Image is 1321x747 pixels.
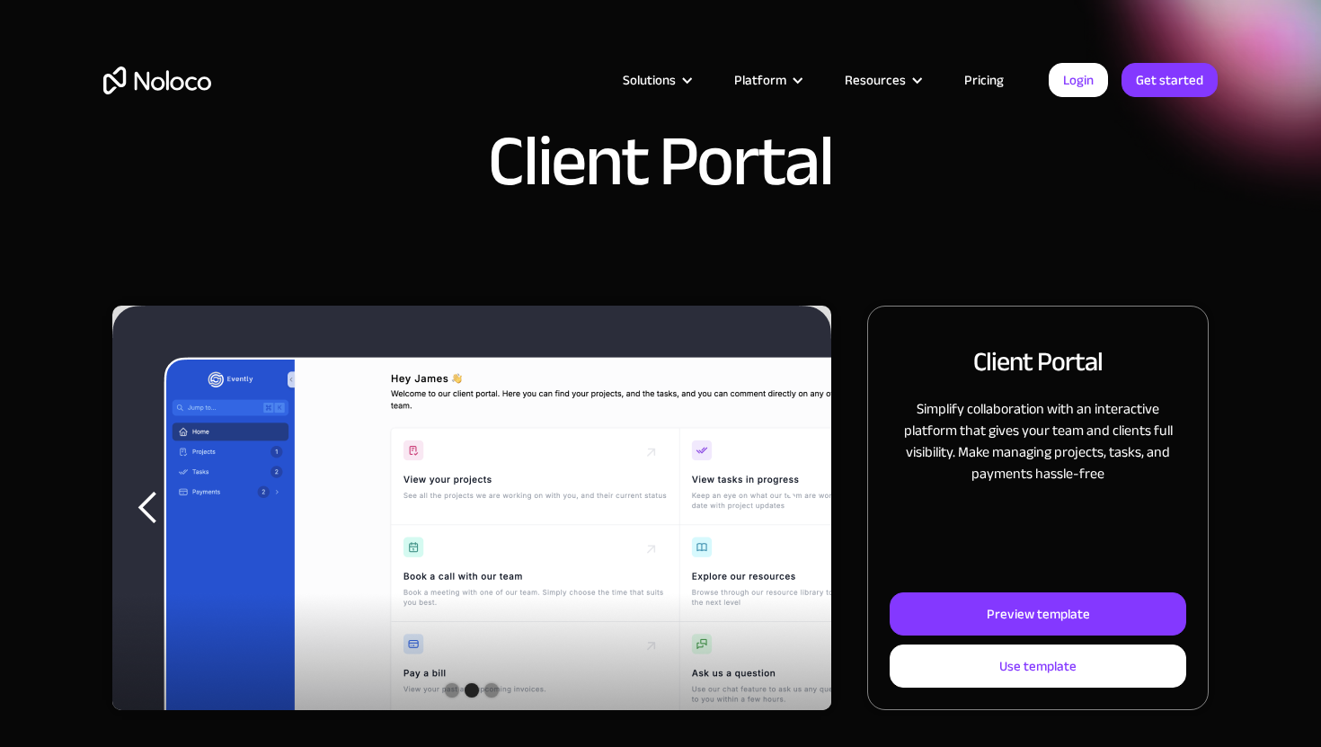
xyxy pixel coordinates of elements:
div: Resources [822,68,942,92]
a: Use template [890,645,1186,688]
div: Solutions [600,68,712,92]
div: Platform [712,68,822,92]
div: Solutions [623,68,676,92]
div: carousel [112,306,831,710]
h2: Client Portal [973,342,1103,380]
a: Preview template [890,592,1186,636]
div: next slide [759,306,831,710]
div: Show slide 2 of 3 [465,683,479,698]
div: 1 of 3 [112,306,831,710]
a: home [103,67,211,94]
a: Pricing [942,68,1026,92]
a: Get started [1122,63,1218,97]
div: Preview template [987,602,1090,626]
div: Platform [734,68,786,92]
div: Resources [845,68,906,92]
div: Show slide 1 of 3 [445,683,459,698]
a: Login [1049,63,1108,97]
p: Simplify collaboration with an interactive platform that gives your team and clients full visibil... [890,398,1186,485]
h1: Client Portal [488,126,833,198]
div: previous slide [112,306,184,710]
div: Use template [999,654,1077,678]
div: Show slide 3 of 3 [484,683,499,698]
